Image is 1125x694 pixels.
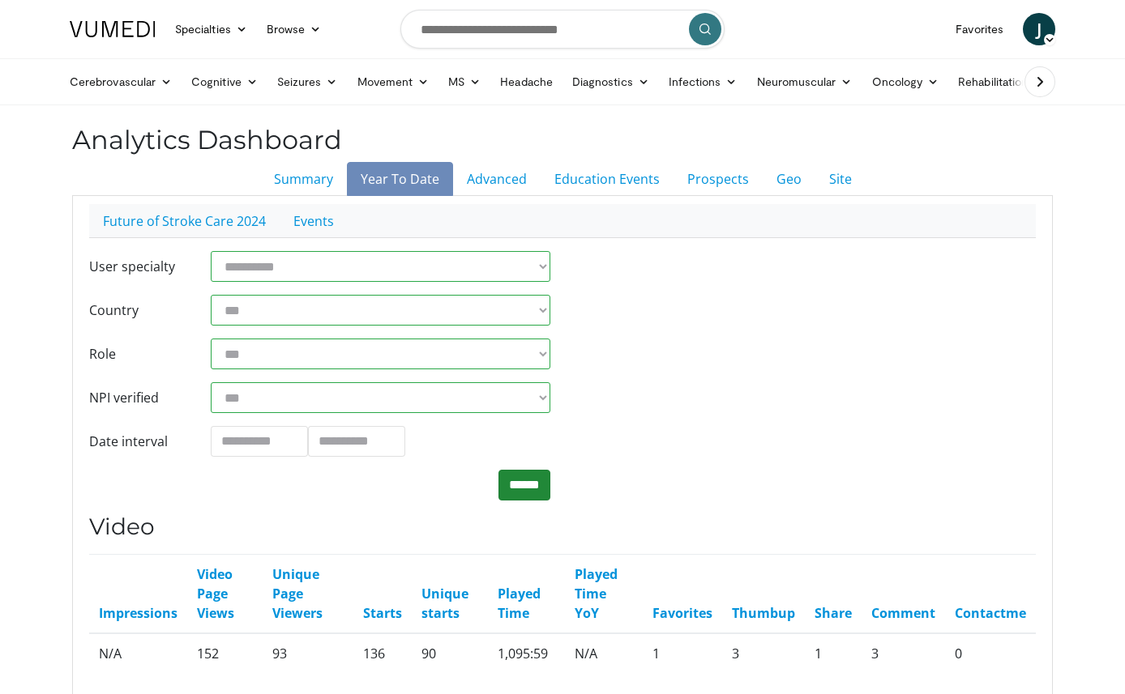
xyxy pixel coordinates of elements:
[652,604,712,622] a: Favorites
[353,633,412,673] td: 136
[182,66,267,98] a: Cognitive
[99,604,178,622] a: Impressions
[955,604,1026,622] a: Contactme
[400,10,725,49] input: Search topics, interventions
[72,125,1053,155] h2: Analytics Dashboard
[280,204,348,238] a: Events
[946,13,1013,45] a: Favorites
[659,66,747,98] a: Infections
[805,633,862,673] td: 1
[945,633,1036,673] td: 0
[263,633,353,673] td: 93
[260,162,347,196] a: Summary
[60,66,182,98] a: Cerebrovascular
[257,13,332,45] a: Browse
[498,585,541,622] a: Played Time
[747,66,862,98] a: Neuromuscular
[77,338,199,369] label: Role
[89,204,280,238] a: Future of Stroke Care 2024
[674,162,763,196] a: Prospects
[488,633,565,673] td: 1,095:59
[77,251,199,282] label: User specialty
[197,565,234,622] a: Video Page Views
[565,633,643,673] td: N/A
[421,585,468,622] a: Unique starts
[948,66,1037,98] a: Rehabilitation
[77,382,199,413] label: NPI verified
[862,633,945,673] td: 3
[438,66,490,98] a: MS
[89,513,1036,541] h3: Video
[541,162,674,196] a: Education Events
[348,66,439,98] a: Movement
[575,565,618,622] a: Played Time YoY
[267,66,348,98] a: Seizures
[187,633,263,673] td: 152
[763,162,815,196] a: Geo
[643,633,722,673] td: 1
[77,295,199,326] label: Country
[871,604,935,622] a: Comment
[165,13,257,45] a: Specialties
[722,633,805,673] td: 3
[562,66,659,98] a: Diagnostics
[862,66,949,98] a: Oncology
[77,426,199,457] label: Date interval
[347,162,453,196] a: Year To Date
[1023,13,1055,45] a: J
[815,604,852,622] a: Share
[732,604,795,622] a: Thumbup
[453,162,541,196] a: Advanced
[89,633,187,673] td: N/A
[412,633,489,673] td: 90
[815,162,866,196] a: Site
[70,21,156,37] img: VuMedi Logo
[272,565,323,622] a: Unique Page Viewers
[490,66,562,98] a: Headache
[363,604,402,622] a: Starts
